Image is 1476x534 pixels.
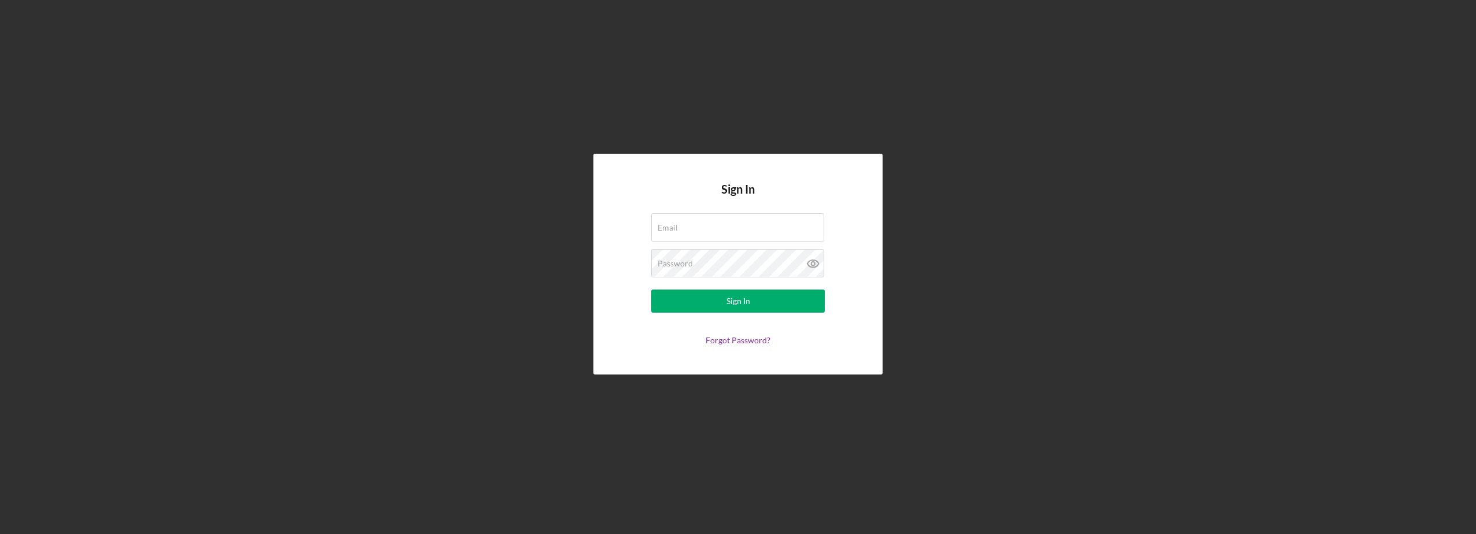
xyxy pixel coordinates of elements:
[721,183,755,213] h4: Sign In
[726,290,750,313] div: Sign In
[658,223,678,232] label: Email
[651,290,825,313] button: Sign In
[658,259,693,268] label: Password
[706,335,770,345] a: Forgot Password?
